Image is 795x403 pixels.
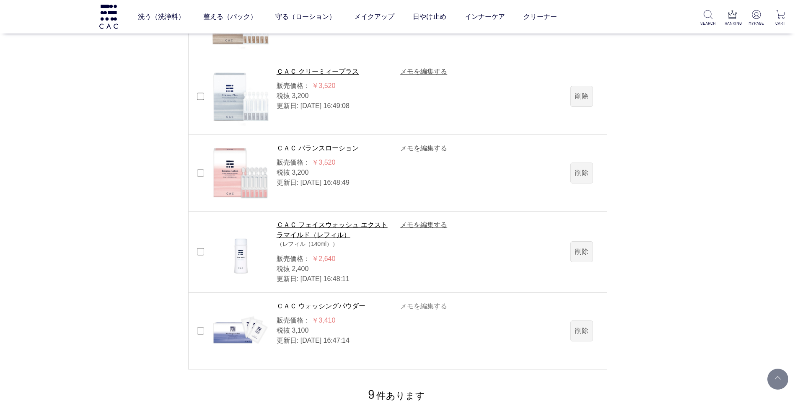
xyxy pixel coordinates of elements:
div: （レフィル（140ml）） [277,240,392,248]
span: 件あります [368,390,425,401]
dt: 更新日: [277,336,298,346]
a: インナーケア [465,5,505,28]
dt: 更新日: [277,274,298,284]
a: 削除 [570,86,593,107]
a: メモを編集する [400,68,447,75]
dd: [DATE] 16:49:08 [300,101,350,111]
a: SEARCH [700,10,716,26]
a: CART [773,10,788,26]
span: 9 [368,386,375,401]
dt: 更新日: [277,101,298,111]
a: 日やけ止め [413,5,446,28]
dd: [DATE] 16:47:14 [300,336,350,346]
div: ￥3,410 [312,315,335,325]
p: MYPAGE [748,20,764,26]
img: ＣＡＣ フェイスウォッシュ エクストラマイルド（レフィル） [211,220,270,279]
div: 販売価格： [277,158,310,168]
a: ＣＡＣ クリーミィープラス [211,67,277,126]
p: SEARCH [700,20,716,26]
a: 整える（パック） [203,5,257,28]
dt: 更新日: [277,178,298,188]
div: 税抜 3,200 [277,91,392,101]
div: 税抜 2,400 [277,264,392,274]
a: ＣＡＣ ウォッシングパウダー [211,301,277,361]
p: RANKING [725,20,740,26]
a: ＣＡＣ クリーミィープラス [277,68,359,75]
a: ＣＡＣ フェイスウォッシュ エクストラマイルド（レフィル） [211,220,277,279]
div: ￥2,640 [312,254,335,264]
a: 削除 [570,320,593,341]
a: メモを編集する [400,221,447,228]
div: 販売価格： [277,254,310,264]
img: ＣＡＣ クリーミィープラス [211,67,270,126]
dd: [DATE] 16:48:49 [300,178,350,188]
img: ＣＡＣ バランスローション [211,143,270,203]
div: 販売価格： [277,315,310,325]
a: クリーナー [523,5,557,28]
div: ￥3,520 [312,158,335,168]
div: ￥3,520 [312,81,335,91]
img: logo [98,5,119,28]
div: 税抜 3,100 [277,325,392,336]
a: MYPAGE [748,10,764,26]
a: メイクアップ [354,5,394,28]
a: メモを編集する [400,302,447,310]
dd: [DATE] 16:48:11 [300,274,350,284]
img: ＣＡＣ ウォッシングパウダー [211,301,270,361]
a: ＣＡＣ フェイスウォッシュ エクストラマイルド（レフィル） [277,221,388,238]
div: 販売価格： [277,81,310,91]
a: ＣＡＣ ウォッシングパウダー [277,302,365,310]
a: 守る（ローション） [275,5,336,28]
a: メモを編集する [400,145,447,152]
a: ＣＡＣ バランスローション [211,143,277,203]
a: ＣＡＣ バランスローション [277,145,359,152]
a: 削除 [570,241,593,262]
a: RANKING [725,10,740,26]
p: CART [773,20,788,26]
a: 洗う（洗浄料） [138,5,185,28]
a: 削除 [570,163,593,183]
div: 税抜 3,200 [277,168,392,178]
